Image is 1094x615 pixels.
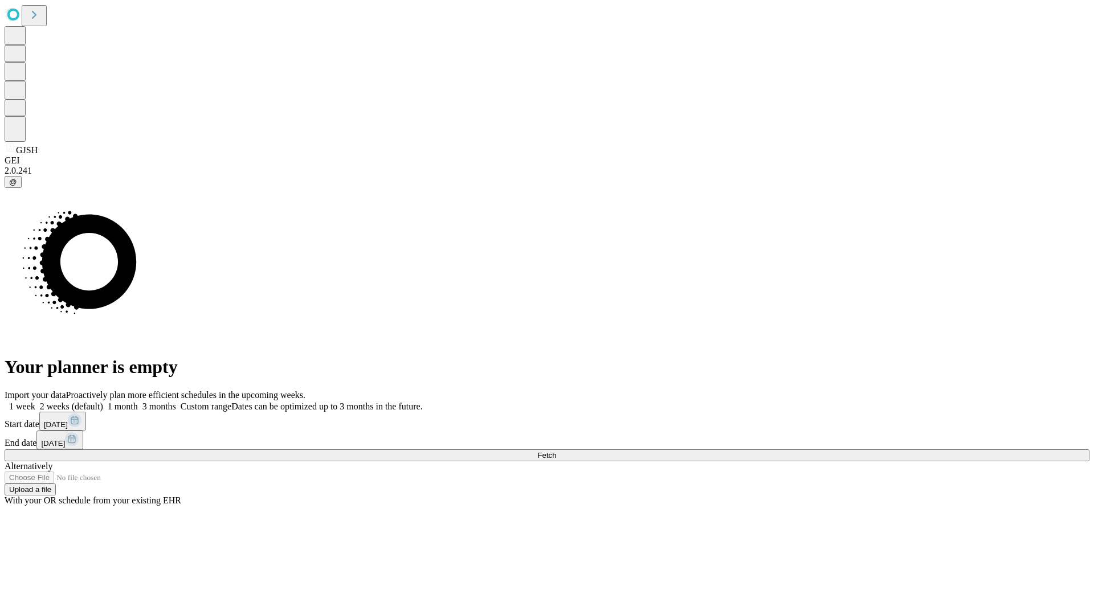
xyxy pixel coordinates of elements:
button: [DATE] [36,430,83,449]
span: 1 month [108,401,138,411]
span: Import your data [5,390,66,400]
span: With your OR schedule from your existing EHR [5,495,181,505]
span: 3 months [142,401,176,411]
span: GJSH [16,145,38,155]
span: Dates can be optimized up to 3 months in the future. [231,401,422,411]
button: Fetch [5,449,1089,461]
h1: Your planner is empty [5,356,1089,378]
button: Upload a file [5,483,56,495]
span: [DATE] [44,420,68,429]
span: Fetch [537,451,556,460]
span: @ [9,178,17,186]
span: Alternatively [5,461,52,471]
div: End date [5,430,1089,449]
span: 2 weeks (default) [40,401,103,411]
span: [DATE] [41,439,65,448]
div: GEI [5,155,1089,166]
span: 1 week [9,401,35,411]
button: @ [5,176,22,188]
div: Start date [5,412,1089,430]
div: 2.0.241 [5,166,1089,176]
button: [DATE] [39,412,86,430]
span: Proactively plan more efficient schedules in the upcoming weeks. [66,390,305,400]
span: Custom range [181,401,231,411]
